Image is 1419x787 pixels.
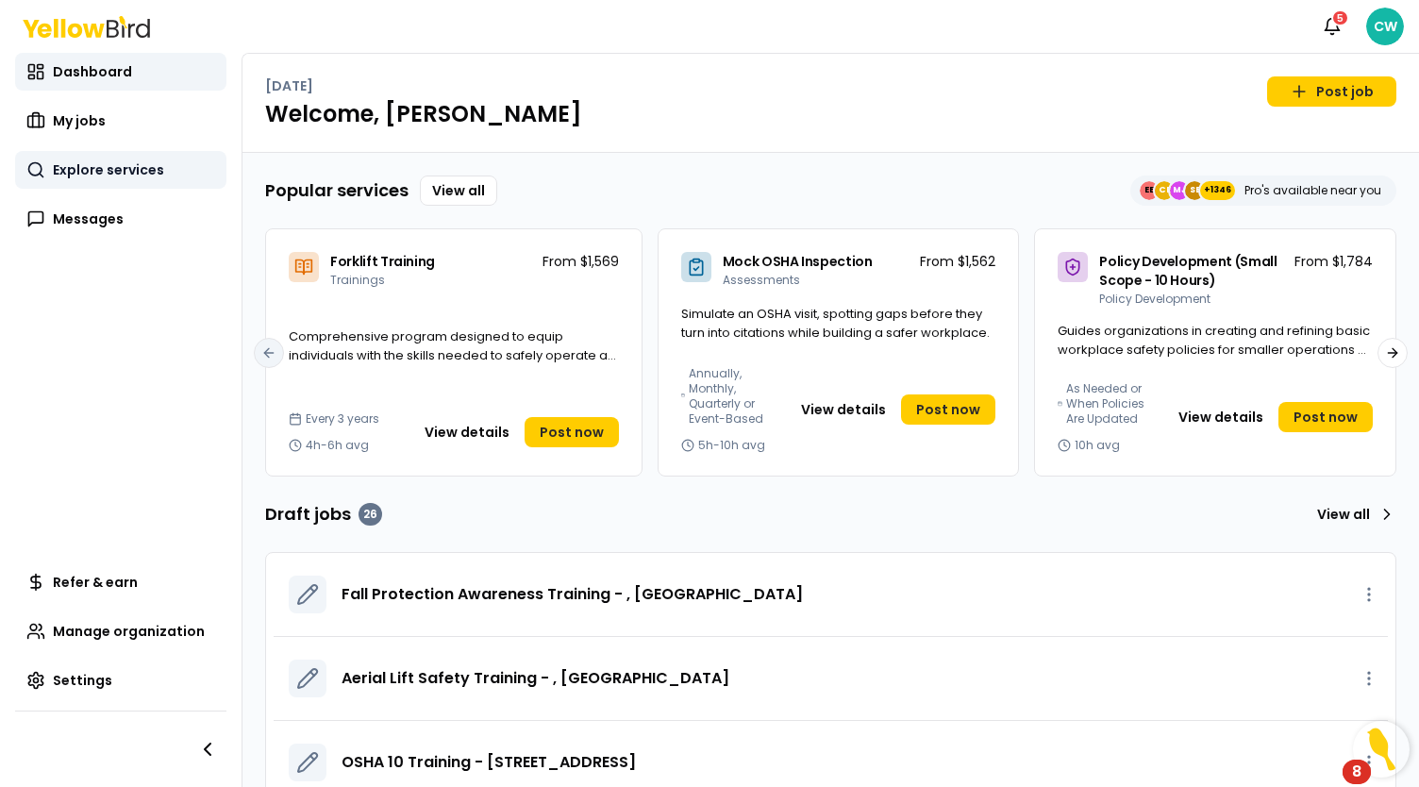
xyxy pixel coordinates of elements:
[698,438,765,453] span: 5h-10h avg
[306,411,379,427] span: Every 3 years
[1075,438,1120,453] span: 10h avg
[15,53,226,91] a: Dashboard
[1313,8,1351,45] button: 5
[342,583,803,606] a: Fall Protection Awareness Training - , [GEOGRAPHIC_DATA]
[1278,402,1373,432] a: Post now
[413,417,521,447] button: View details
[1099,252,1277,290] span: Policy Development (Small Scope - 10 Hours)
[1058,322,1371,377] span: Guides organizations in creating and refining basic workplace safety policies for smaller operati...
[53,209,124,228] span: Messages
[53,160,164,179] span: Explore services
[723,252,873,271] span: Mock OSHA Inspection
[306,438,369,453] span: 4h-6h avg
[15,151,226,189] a: Explore services
[342,751,636,774] a: OSHA 10 Training - [STREET_ADDRESS]
[359,503,382,526] div: 26
[681,305,990,342] span: Simulate an OSHA visit, spotting gaps before they turn into citations while building a safer work...
[540,423,604,442] span: Post now
[15,661,226,699] a: Settings
[15,102,226,140] a: My jobs
[1294,252,1373,271] p: From $1,784
[1244,183,1381,198] p: Pro's available near you
[1353,721,1410,778] button: Open Resource Center, 8 new notifications
[342,667,729,690] a: Aerial Lift Safety Training - , [GEOGRAPHIC_DATA]
[1066,381,1151,427] span: As Needed or When Policies Are Updated
[265,76,313,95] p: [DATE]
[1294,408,1358,427] span: Post now
[330,272,385,288] span: Trainings
[1140,181,1159,200] span: EE
[525,417,619,447] a: Post now
[1167,402,1275,432] button: View details
[53,622,205,641] span: Manage organization
[1366,8,1404,45] span: CW
[689,366,775,427] span: Annually, Monthly, Quarterly or Event-Based
[790,394,897,425] button: View details
[15,563,226,601] a: Refer & earn
[15,612,226,650] a: Manage organization
[1170,181,1189,200] span: MJ
[53,573,138,592] span: Refer & earn
[916,400,980,419] span: Post now
[53,62,132,81] span: Dashboard
[543,252,619,271] p: From $1,569
[265,177,409,204] h3: Popular services
[1204,181,1231,200] span: +1346
[1267,76,1396,107] a: Post job
[1310,499,1396,529] a: View all
[1099,291,1210,307] span: Policy Development
[265,99,1396,129] h1: Welcome, [PERSON_NAME]
[1155,181,1174,200] span: CE
[1331,9,1349,26] div: 5
[289,327,616,382] span: Comprehensive program designed to equip individuals with the skills needed to safely operate a fo...
[53,111,106,130] span: My jobs
[265,501,382,527] h3: Draft jobs
[1185,181,1204,200] span: SE
[15,200,226,238] a: Messages
[53,671,112,690] span: Settings
[723,272,800,288] span: Assessments
[420,176,497,206] a: View all
[901,394,995,425] a: Post now
[330,252,435,271] span: Forklift Training
[920,252,995,271] p: From $1,562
